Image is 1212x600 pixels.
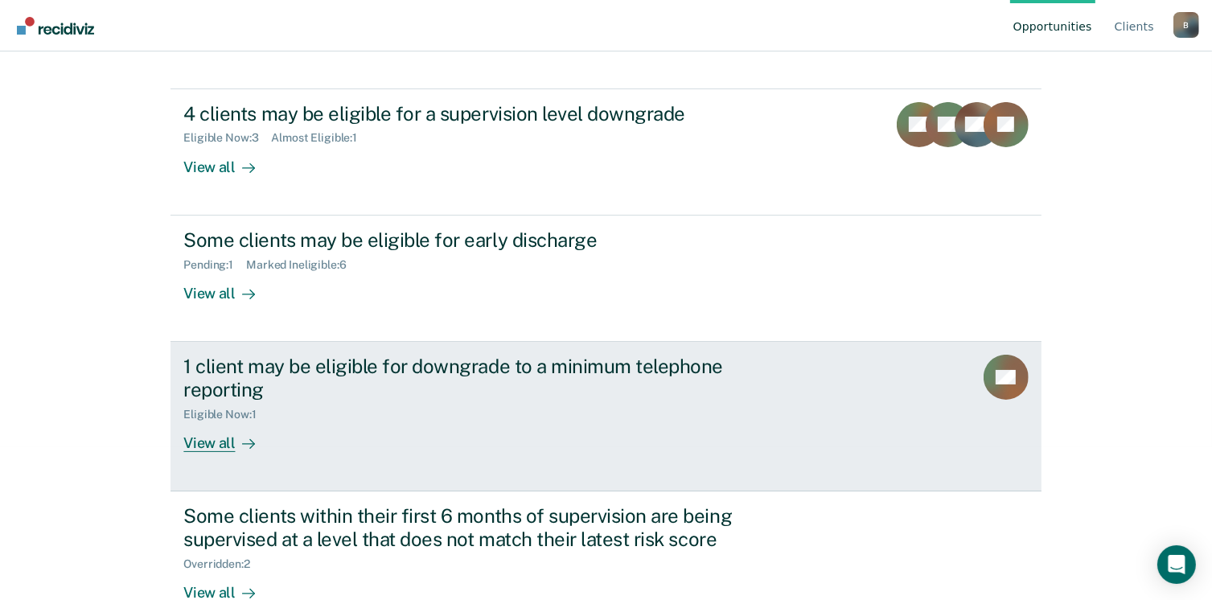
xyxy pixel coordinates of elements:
[1173,12,1199,38] div: B
[183,421,273,452] div: View all
[171,342,1041,491] a: 1 client may be eligible for downgrade to a minimum telephone reportingEligible Now:1View all
[183,504,748,551] div: Some clients within their first 6 months of supervision are being supervised at a level that does...
[183,102,748,125] div: 4 clients may be eligible for a supervision level downgrade
[171,216,1041,342] a: Some clients may be eligible for early dischargePending:1Marked Ineligible:6View all
[183,271,273,302] div: View all
[183,131,271,145] div: Eligible Now : 3
[1157,545,1196,584] div: Open Intercom Messenger
[183,228,748,252] div: Some clients may be eligible for early discharge
[271,131,370,145] div: Almost Eligible : 1
[183,557,262,571] div: Overridden : 2
[1173,12,1199,38] button: Profile dropdown button
[171,88,1041,216] a: 4 clients may be eligible for a supervision level downgradeEligible Now:3Almost Eligible:1View all
[246,258,359,272] div: Marked Ineligible : 6
[183,145,273,176] div: View all
[183,355,748,401] div: 1 client may be eligible for downgrade to a minimum telephone reporting
[183,408,269,421] div: Eligible Now : 1
[183,258,246,272] div: Pending : 1
[17,17,94,35] img: Recidiviz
